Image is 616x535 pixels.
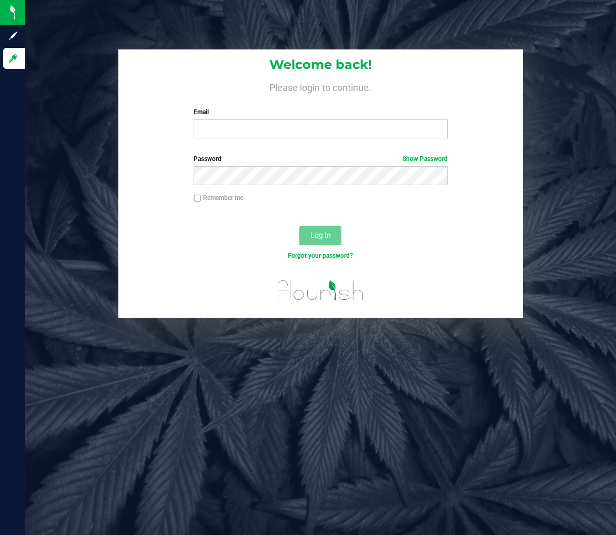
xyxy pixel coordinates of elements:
label: Remember me [194,193,243,203]
label: Email [194,107,447,117]
h1: Welcome back! [118,58,523,72]
inline-svg: Log in [8,53,18,64]
inline-svg: Sign up [8,31,18,41]
h4: Please login to continue. [118,80,523,93]
span: Log In [310,231,331,239]
button: Log In [299,226,341,245]
a: Forgot your password? [288,252,353,259]
a: Show Password [402,155,448,163]
span: Password [194,155,221,163]
img: flourish_logo.svg [270,271,371,309]
input: Remember me [194,195,201,202]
